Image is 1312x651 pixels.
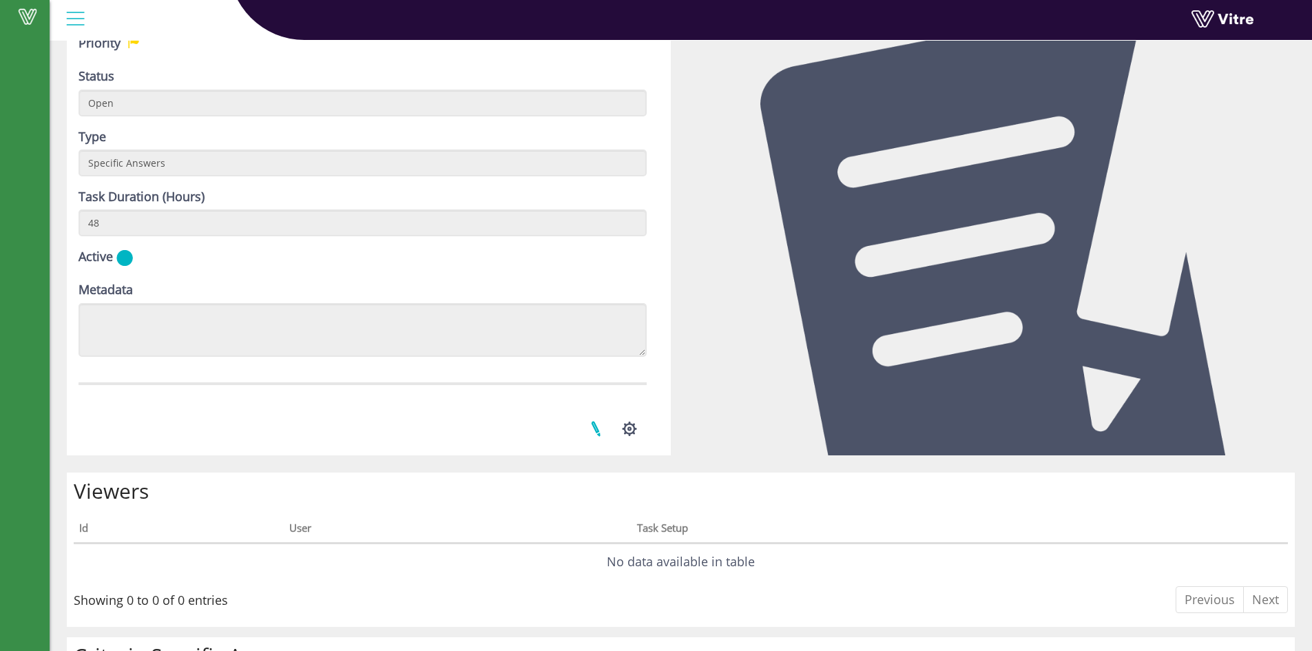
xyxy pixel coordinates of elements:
[116,249,133,267] img: yes
[79,280,133,299] label: Metadata
[74,544,1288,581] td: No data available in table
[74,585,228,610] div: Showing 0 to 0 of 0 entries
[79,127,106,146] label: Type
[79,247,113,266] label: Active
[79,187,205,206] label: Task Duration (Hours)
[79,33,121,52] label: Priority
[74,517,284,544] th: Id
[284,517,632,544] th: User
[74,479,1288,502] h2: Viewers
[79,66,114,85] label: Status
[632,517,1288,544] th: Task Setup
